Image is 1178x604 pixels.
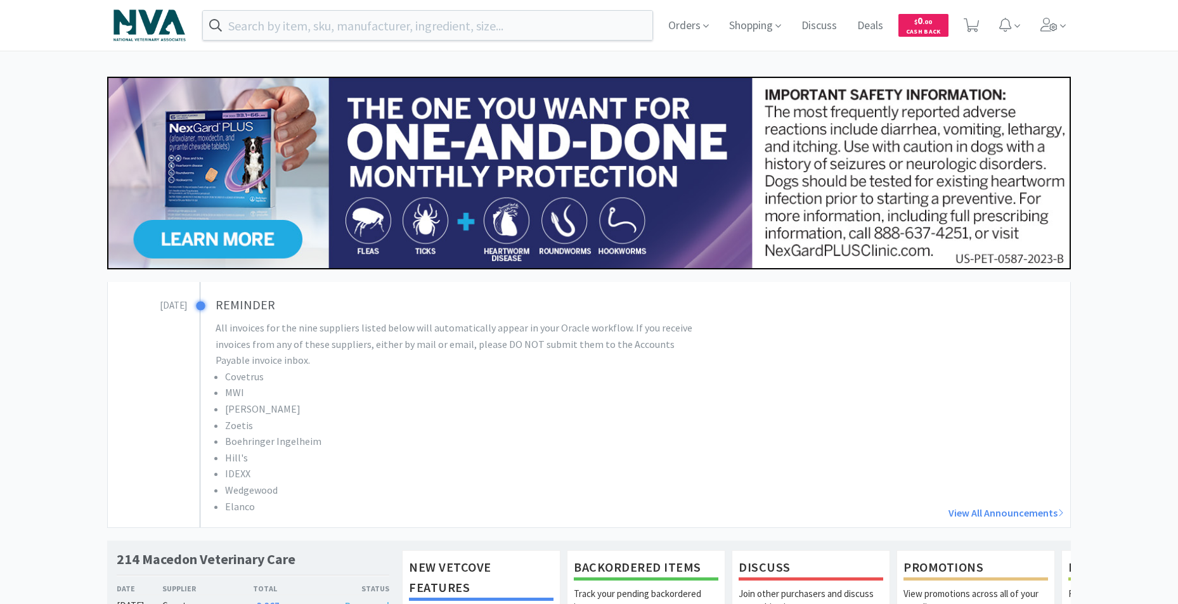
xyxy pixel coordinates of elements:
[796,20,842,32] a: Discuss
[225,482,696,499] li: Wedgewood
[225,466,696,482] li: IDEXX
[216,320,696,369] p: All invoices for the nine suppliers listed below will automatically appear in your Oracle workflo...
[914,18,917,26] span: $
[409,557,553,601] h1: New Vetcove Features
[117,550,295,569] h1: 214 Macedon Veterinary Care
[225,418,696,434] li: Zoetis
[225,369,696,385] li: Covetrus
[225,450,696,466] li: Hill's
[203,11,652,40] input: Search by item, sku, manufacturer, ingredient, size...
[225,499,696,515] li: Elanco
[321,582,389,594] div: Status
[216,295,749,315] h3: REMINDER
[107,3,192,48] img: 63c5bf86fc7e40bdb3a5250099754568_2.png
[922,18,932,26] span: . 00
[108,295,187,313] h3: [DATE]
[906,29,941,37] span: Cash Back
[898,8,948,42] a: $0.00Cash Back
[225,401,696,418] li: [PERSON_NAME]
[574,557,718,581] h1: Backordered Items
[162,582,253,594] div: Supplier
[225,385,696,401] li: MWI
[117,582,162,594] div: Date
[914,15,932,27] span: 0
[107,77,1071,269] img: 24562ba5414042f391a945fa418716b7_350.jpg
[903,557,1048,581] h1: Promotions
[852,20,888,32] a: Deals
[756,505,1064,522] a: View All Announcements
[225,434,696,450] li: Boehringer Ingelheim
[253,582,321,594] div: Total
[739,557,883,581] h1: Discuss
